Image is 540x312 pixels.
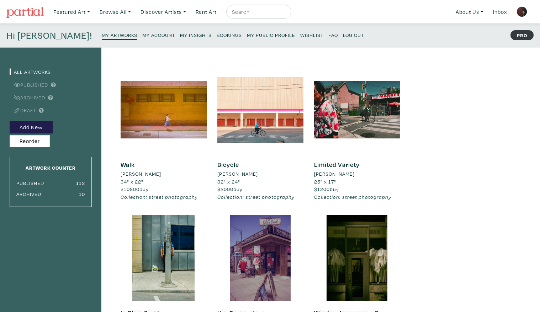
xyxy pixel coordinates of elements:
a: My Artworks [102,30,137,40]
a: All Artworks [10,69,51,75]
button: Add New [10,121,53,133]
span: buy [217,186,243,192]
small: FAQ [328,32,338,38]
em: Collection: street photography [121,193,198,200]
a: My Insights [180,30,212,39]
a: Browse All [96,5,134,19]
span: buy [314,186,339,192]
a: Log Out [343,30,364,39]
a: About Us [452,5,487,19]
small: Archived [16,191,41,197]
small: My Public Profile [247,32,295,38]
li: [PERSON_NAME] [314,170,355,178]
a: [PERSON_NAME] [217,170,303,178]
a: Wishlist [300,30,323,39]
a: Draft [10,107,36,114]
a: Featured Art [50,5,93,19]
small: Wishlist [300,32,323,38]
small: My Insights [180,32,212,38]
a: Rent Art [192,5,220,19]
strong: PRO [510,30,534,40]
a: [PERSON_NAME] [121,170,207,178]
a: Inbox [490,5,510,19]
a: Archived [10,94,45,101]
a: Discover Artists [137,5,189,19]
img: phpThumb.php [517,6,527,17]
small: Artwork Counter [26,164,76,171]
a: Bicycle [217,160,239,169]
a: My Account [142,30,175,39]
em: Collection: street photography [314,193,391,200]
small: My Account [142,32,175,38]
a: [PERSON_NAME] [314,170,400,178]
em: Collection: street photography [217,193,295,200]
li: [PERSON_NAME] [217,170,258,178]
small: Published [16,180,44,186]
small: 112 [76,180,85,186]
small: Bookings [217,32,242,38]
a: Walk [121,160,135,169]
small: My Artworks [102,32,137,38]
small: Log Out [343,32,364,38]
a: Limited Variety [314,160,360,169]
span: 34" x 22" [121,178,143,185]
input: Search [231,7,285,16]
span: $10800 [121,186,139,192]
a: Published [10,81,48,88]
span: $2000 [217,186,233,192]
h4: Hi [PERSON_NAME]! [6,30,92,41]
span: 25" x 17" [314,178,336,185]
span: buy [121,186,149,192]
button: Reorder [10,135,50,148]
li: [PERSON_NAME] [121,170,161,178]
a: My Public Profile [247,30,295,39]
small: 10 [79,191,85,197]
a: FAQ [328,30,338,39]
span: 32" x 24" [217,178,240,185]
span: $1200 [314,186,330,192]
a: Bookings [217,30,242,39]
